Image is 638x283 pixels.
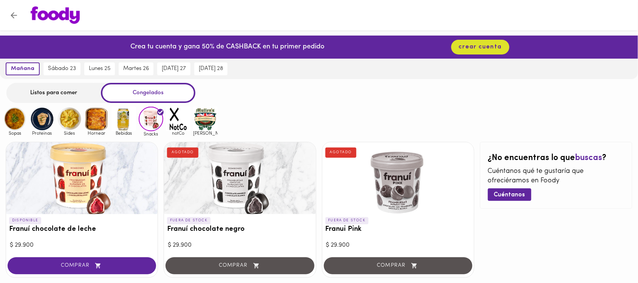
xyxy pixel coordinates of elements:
[594,239,630,275] iframe: Messagebird Livechat Widget
[111,131,136,135] span: Bebidas
[167,148,198,157] div: AGOTADO
[451,40,509,54] button: crear cuenta
[322,142,474,214] div: Franui Pink
[194,62,228,75] button: [DATE] 28
[6,142,158,214] div: Franuí chocolate de leche
[193,131,218,135] span: [PERSON_NAME]
[10,241,154,250] div: $ 29.900
[168,241,312,250] div: $ 29.900
[111,107,136,131] img: Bebidas
[9,217,41,224] p: DISPONIBLE
[166,107,190,131] img: notCo
[31,6,80,24] img: logo.png
[17,263,147,269] span: COMPRAR
[166,131,190,135] span: notCo
[488,167,624,186] p: Cuéntanos qué te gustaría que ofreciéramos en Foody
[84,107,109,131] img: Hornear
[30,131,54,135] span: Proteinas
[8,257,156,274] button: COMPRAR
[84,131,109,135] span: Hornear
[119,62,153,75] button: martes 26
[488,154,624,163] h2: ¿No encuentras lo que ?
[157,62,190,75] button: [DATE] 27
[325,148,357,157] div: AGOTADO
[167,217,211,224] p: FUERA DE STOCK
[575,154,602,162] span: buscas
[11,65,34,72] span: mañana
[325,225,471,233] h3: Franui Pink
[5,6,23,25] button: Volver
[3,131,27,135] span: Sopas
[57,107,82,131] img: Sides
[30,107,54,131] img: Proteinas
[57,131,82,135] span: Sides
[326,241,470,250] div: $ 29.900
[89,65,110,72] span: lunes 25
[130,42,324,52] p: Crea tu cuenta y gana 50% de CASHBACK en tu primer pedido
[3,107,27,131] img: Sopas
[139,107,163,131] img: Snacks
[139,131,163,136] span: Snacks
[459,44,502,51] span: crear cuenta
[494,191,525,199] span: Cuéntanos
[164,142,316,214] div: Franuí chocolate negro
[6,62,40,75] button: mañana
[193,107,218,131] img: mullens
[9,225,155,233] h3: Franuí chocolate de leche
[43,62,81,75] button: sábado 23
[167,225,313,233] h3: Franuí chocolate negro
[101,83,195,103] div: Congelados
[6,83,101,103] div: Listos para comer
[325,217,369,224] p: FUERA DE STOCK
[84,62,115,75] button: lunes 25
[488,188,531,201] button: Cuéntanos
[162,65,186,72] span: [DATE] 27
[123,65,149,72] span: martes 26
[48,65,76,72] span: sábado 23
[199,65,223,72] span: [DATE] 28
